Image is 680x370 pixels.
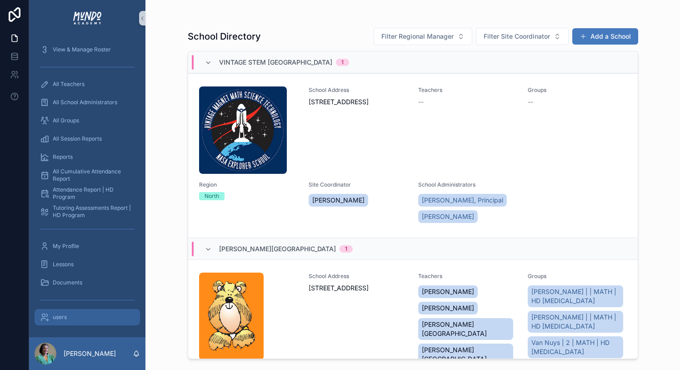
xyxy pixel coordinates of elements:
a: All School Administrators [35,94,140,111]
span: Tutoring Assessments Report | HD Program [53,204,131,219]
a: All Groups [35,112,140,129]
div: North [205,192,219,200]
span: [PERSON_NAME] [422,304,474,313]
span: Vintage STEM [GEOGRAPHIC_DATA] [219,58,332,67]
span: [PERSON_NAME] | | MATH | HD [MEDICAL_DATA] [531,313,619,331]
span: All School Administrators [53,99,117,106]
a: [PERSON_NAME] [418,210,478,223]
button: Select Button [374,28,472,45]
span: [PERSON_NAME] [422,287,474,296]
a: My Profile [35,238,140,254]
span: Teachers [418,86,517,94]
a: Documents [35,274,140,291]
a: View & Manage Roster [35,41,140,58]
img: App logo [72,11,102,25]
span: School Address [309,86,407,94]
span: School Address [309,273,407,280]
span: Lessons [53,261,74,268]
span: All Cumulative Attendance Report [53,168,131,182]
span: View & Manage Roster [53,46,111,53]
a: [PERSON_NAME], Principal [418,194,507,207]
span: [STREET_ADDRESS] [309,97,407,106]
span: [PERSON_NAME][GEOGRAPHIC_DATA] [422,320,510,338]
span: Attendance Report | HD Program [53,186,131,201]
span: Reports [53,153,73,161]
span: [PERSON_NAME][GEOGRAPHIC_DATA] [422,345,510,364]
a: Van Nuys | 2 | MATH | HD [MEDICAL_DATA] [528,336,623,358]
span: [PERSON_NAME] [422,212,474,221]
span: School Administrators [418,181,517,188]
span: -- [528,97,533,106]
a: Reports [35,149,140,165]
span: users [53,314,67,321]
span: Filter Site Coordinator [484,32,550,41]
span: [STREET_ADDRESS] [309,284,407,293]
img: Van-Nuys-School-Logo.png [199,273,264,360]
span: Region [199,181,298,188]
a: users [35,309,140,325]
p: [PERSON_NAME] [64,349,116,358]
span: Van Nuys | 2 | MATH | HD [MEDICAL_DATA] [531,338,619,356]
span: [PERSON_NAME] | | MATH | HD [MEDICAL_DATA] [531,287,619,305]
h1: School Directory [188,30,261,43]
a: Attendance Report | HD Program [35,185,140,202]
span: Teachers [418,273,517,280]
div: 1 [345,245,347,253]
span: My Profile [53,243,79,250]
div: 1 [341,59,344,66]
span: All Groups [53,117,79,124]
span: [PERSON_NAME][GEOGRAPHIC_DATA] [219,244,336,253]
span: Filter Regional Manager [381,32,454,41]
span: -- [418,97,424,106]
a: All Teachers [35,76,140,92]
a: Tutoring Assessments Report | HD Program [35,203,140,220]
span: All Teachers [53,81,85,88]
a: [PERSON_NAME] | | MATH | HD [MEDICAL_DATA] [528,311,623,333]
span: [PERSON_NAME] [312,196,365,205]
button: Add a School [572,28,638,45]
span: Documents [53,279,82,286]
button: Select Button [476,28,569,45]
span: All Session Reports [53,135,102,142]
span: Groups [528,273,626,280]
a: All Session Reports [35,131,140,147]
span: Site Coordinator [309,181,407,188]
span: Groups [528,86,626,94]
img: Screenshot-2025-08-11-at-1.19.37-PM.png [199,86,287,174]
span: [PERSON_NAME], Principal [422,196,503,205]
a: All Cumulative Attendance Report [35,167,140,183]
a: Lessons [35,256,140,273]
div: scrollable content [29,36,145,337]
a: [PERSON_NAME] | | MATH | HD [MEDICAL_DATA] [528,285,623,307]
